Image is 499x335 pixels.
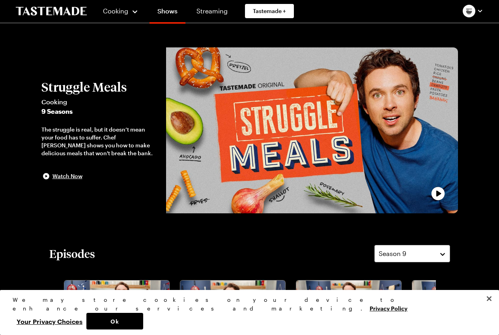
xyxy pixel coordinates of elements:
[463,5,475,17] img: Profile picture
[103,7,128,15] span: Cooking
[13,313,86,329] button: Your Privacy Choices
[86,313,143,329] button: Ok
[166,47,458,213] button: play trailer
[480,290,498,307] button: Close
[13,295,480,329] div: Privacy
[379,249,406,258] span: Season 9
[150,2,185,24] a: Shows
[370,304,407,312] a: More information about your privacy, opens in a new tab
[41,107,159,116] span: 9 Seasons
[253,7,286,15] span: Tastemade +
[166,47,458,213] img: Struggle Meals
[13,295,480,313] div: We may store cookies on your device to enhance our services and marketing.
[52,172,82,180] span: Watch Now
[41,80,159,181] button: Struggle MealsCooking9 SeasonsThe struggle is real, but it doesn’t mean your food has to suffer. ...
[49,247,95,261] h2: Episodes
[41,97,159,107] span: Cooking
[103,2,138,21] button: Cooking
[245,4,294,18] a: Tastemade +
[463,5,483,17] button: Profile picture
[374,245,450,262] button: Season 9
[16,7,87,16] a: To Tastemade Home Page
[41,126,159,157] div: The struggle is real, but it doesn’t mean your food has to suffer. Chef [PERSON_NAME] shows you h...
[41,80,159,94] h2: Struggle Meals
